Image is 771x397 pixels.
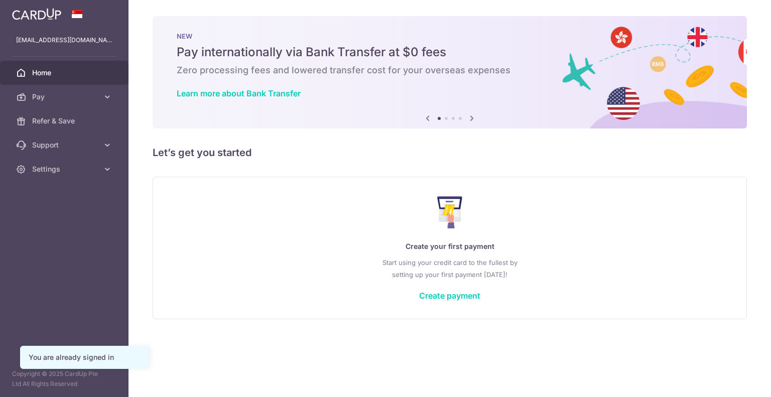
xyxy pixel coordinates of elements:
[177,32,723,40] p: NEW
[437,196,463,228] img: Make Payment
[177,64,723,76] h6: Zero processing fees and lowered transfer cost for your overseas expenses
[32,116,98,126] span: Refer & Save
[153,145,747,161] h5: Let’s get you started
[16,35,112,45] p: [EMAIL_ADDRESS][DOMAIN_NAME]
[177,88,301,98] a: Learn more about Bank Transfer
[32,164,98,174] span: Settings
[173,240,726,252] p: Create your first payment
[177,44,723,60] h5: Pay internationally via Bank Transfer at $0 fees
[12,8,61,20] img: CardUp
[32,92,98,102] span: Pay
[153,16,747,128] img: Bank transfer banner
[32,140,98,150] span: Support
[419,291,480,301] a: Create payment
[173,256,726,281] p: Start using your credit card to the fullest by setting up your first payment [DATE]!
[29,352,140,362] div: You are already signed in
[32,68,98,78] span: Home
